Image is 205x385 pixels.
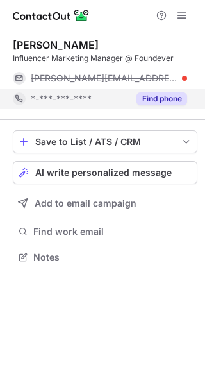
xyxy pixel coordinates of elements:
[136,92,187,105] button: Reveal Button
[31,73,177,84] span: [PERSON_NAME][EMAIL_ADDRESS][DOMAIN_NAME]
[13,130,197,153] button: save-profile-one-click
[35,167,172,178] span: AI write personalized message
[13,8,90,23] img: ContactOut v5.3.10
[13,161,197,184] button: AI write personalized message
[13,53,197,64] div: Influencer Marketing Manager @ Foundever
[13,223,197,241] button: Find work email
[33,226,192,237] span: Find work email
[33,252,192,263] span: Notes
[13,38,99,51] div: [PERSON_NAME]
[35,137,175,147] div: Save to List / ATS / CRM
[35,198,136,209] span: Add to email campaign
[13,248,197,266] button: Notes
[13,192,197,215] button: Add to email campaign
